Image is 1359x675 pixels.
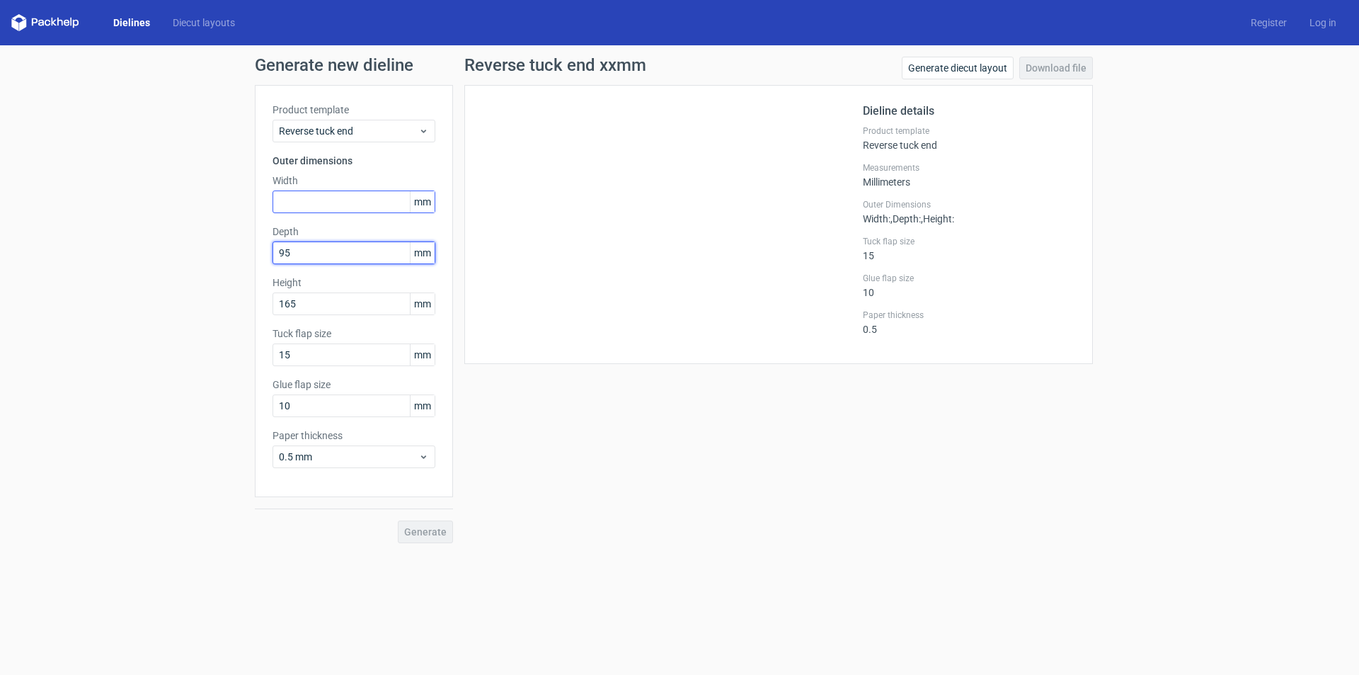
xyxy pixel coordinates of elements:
[273,154,435,168] h3: Outer dimensions
[1298,16,1348,30] a: Log in
[102,16,161,30] a: Dielines
[279,450,418,464] span: 0.5 mm
[863,125,1075,137] label: Product template
[863,236,1075,247] label: Tuck flap size
[410,191,435,212] span: mm
[863,199,1075,210] label: Outer Dimensions
[1239,16,1298,30] a: Register
[863,125,1075,151] div: Reverse tuck end
[410,344,435,365] span: mm
[273,174,435,188] label: Width
[863,236,1075,261] div: 15
[279,124,418,138] span: Reverse tuck end
[410,395,435,416] span: mm
[273,103,435,117] label: Product template
[273,429,435,443] label: Paper thickness
[863,310,1075,321] label: Paper thickness
[863,310,1075,335] div: 0.5
[890,213,921,225] span: , Depth :
[464,57,646,74] h1: Reverse tuck end xxmm
[863,273,1075,298] div: 10
[863,162,1075,188] div: Millimeters
[255,57,1104,74] h1: Generate new dieline
[863,162,1075,174] label: Measurements
[863,273,1075,284] label: Glue flap size
[273,378,435,392] label: Glue flap size
[902,57,1014,79] a: Generate diecut layout
[410,293,435,314] span: mm
[410,242,435,263] span: mm
[273,225,435,239] label: Depth
[273,276,435,290] label: Height
[863,103,1075,120] h2: Dieline details
[863,213,890,225] span: Width :
[921,213,954,225] span: , Height :
[273,327,435,341] label: Tuck flap size
[161,16,246,30] a: Diecut layouts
